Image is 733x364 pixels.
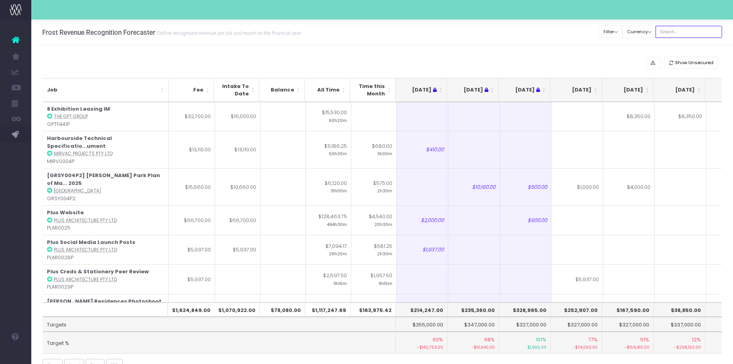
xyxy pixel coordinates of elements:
abbr: The GPT Group [54,113,88,120]
small: Define recognised revenue per job and report on the financial year [155,29,301,36]
td: : PLAR0028P [43,235,169,265]
th: Sep 25: activate to sort column ascending [602,78,654,102]
th: Balance: activate to sort column ascending [259,78,305,102]
td: $15,660.00 [169,168,215,205]
span: 101% [536,336,546,344]
td: $4,000.00 [603,168,655,205]
small: -$298,150.00 [658,343,701,351]
td: $1,957.50 [351,264,397,294]
td: : GPTF441P [43,102,169,131]
td: $327,000.00 [602,317,654,332]
td: $5,937.00 [552,264,603,294]
th: Time this Month: activate to sort column ascending [350,78,395,102]
small: $1,965.00 [503,343,546,351]
input: Search... [656,26,722,38]
th: $38,850.00 [654,302,705,317]
th: $1,070,922.00 [214,302,260,317]
span: 12% [692,336,701,344]
td: $13,110.00 [169,131,215,168]
abbr: Mirvac Projects Pty Ltd [54,151,113,157]
strong: Plus Website [47,209,84,216]
strong: Plus Social Media Launch Posts [47,238,135,246]
td: $16,000.00 [215,102,261,131]
th: Oct 25: activate to sort column ascending [654,78,705,102]
small: 20h30m [374,221,392,228]
td: $66,700.00 [215,205,261,235]
td: $327,000.00 [499,317,551,332]
h3: Frost Revenue Recognition Forecaster [42,29,301,36]
td: $500.00 [500,168,552,205]
th: $1,117,247.69 [305,302,350,317]
strong: 8 Exhibition Leasing IM [47,105,110,113]
td: $410.00 [397,131,448,168]
td: $10,660.00 [215,168,261,205]
td: $15,530.00 [306,102,351,131]
span: 77% [588,336,598,344]
button: Filter [599,26,623,38]
strong: [PERSON_NAME] Residences Photoshoot & Vid...ction [47,298,162,313]
td: $900.00 [500,205,552,235]
td: $13,000.00 [261,294,306,331]
small: 11h15m [334,280,347,287]
td: $5,937.00 [215,235,261,265]
button: Currency [622,26,656,38]
td: Targets [43,317,396,332]
small: 50h30m [329,150,347,157]
th: Jun 25 : activate to sort column ascending [447,78,499,102]
small: 26h20m [329,250,347,257]
small: 60h20m [329,117,347,124]
td: $2,000.00 [397,205,448,235]
span: 60% [433,336,443,344]
th: $167,590.00 [602,302,654,317]
abbr: Plus Architecture Pty Ltd [54,247,117,253]
td: $8,350.00 [603,102,655,131]
th: Job: activate to sort column ascending [43,78,169,102]
td: $680.00 [351,131,397,168]
td: $8,350.00 [655,102,706,131]
th: $214,247.00 [396,302,447,317]
span: 68% [484,336,495,344]
td: $3,825.00 [306,294,351,331]
td: : PLAR0029P [43,264,169,294]
td: $337,000.00 [654,317,705,332]
small: 9h15m [379,280,392,287]
th: Aug 25: activate to sort column ascending [550,78,602,102]
abbr: Plus Architecture Pty Ltd [54,217,117,224]
td: $10,160.00 [448,168,500,205]
td: $355,000.00 [396,317,447,332]
td: $13,110.00 [215,131,261,168]
td: $20,000.00 [169,294,215,331]
td: : CORP0056 [43,294,169,331]
td: $7,000.00 [215,294,261,331]
span: 51% [640,336,649,344]
th: All Time: activate to sort column ascending [305,78,350,102]
th: Fee: activate to sort column ascending [169,78,214,102]
td: $6,120.00 [306,168,351,205]
td: : PLAR0025 [43,205,169,235]
th: $328,965.00 [499,302,551,317]
td: $1,000.00 [552,168,603,205]
small: 2h30m [377,250,392,257]
td: $66,700.00 [169,205,215,235]
small: -$74,093.00 [555,343,598,351]
td: $128,463.75 [306,205,351,235]
strong: [GRSY004P2] [PERSON_NAME] Park Plan of Ma... 2025 [47,172,160,187]
abbr: Greater Sydney Parklands [54,188,101,194]
th: $235,360.00 [447,302,499,317]
td: : GRSY004P2 [43,168,169,205]
th: $252,907.00 [551,302,602,317]
td: $575.00 [351,168,397,205]
span: Show Unsecured [675,59,713,66]
td: $4,540.00 [351,205,397,235]
small: 2h30m [377,187,392,194]
td: $1,937.00 [397,235,448,265]
td: Target % [43,332,396,353]
th: $1,624,849.00 [168,302,215,317]
th: $163,975.42 [350,302,396,317]
td: $2,697.50 [306,264,351,294]
th: $78,080.00 [260,302,305,317]
td: $11,186.25 [306,131,351,168]
td: $5,937.00 [169,264,215,294]
strong: Harbourside Technical Specificatio...ument [47,134,112,150]
small: -$111,640.00 [451,343,495,351]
